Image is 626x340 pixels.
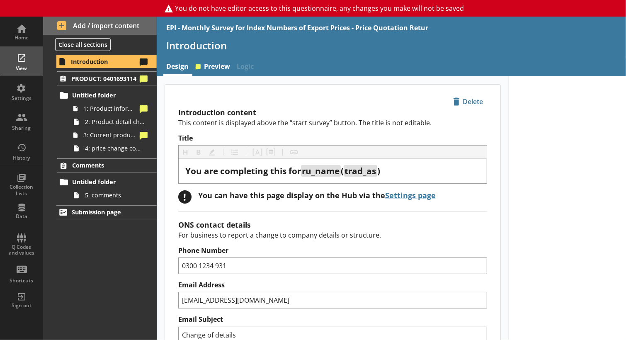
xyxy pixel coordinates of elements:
a: Untitled folder [57,175,156,189]
span: Untitled folder [72,91,142,99]
div: View [7,65,36,72]
li: Untitled folder1: Product information2: Product detail changes3: Current product price4: price ch... [61,89,157,155]
span: 5. comments [85,191,146,199]
div: Sign out [7,302,36,309]
p: This content is displayed above the “start survey” button. The title is not editable. [178,118,487,127]
a: Comments [57,158,156,172]
span: trad_as [345,165,376,177]
span: Untitled folder [72,178,142,186]
a: Design [163,58,192,76]
div: Home [7,34,36,41]
span: You are completing this for [185,165,301,177]
span: 3: Current product price [83,131,137,139]
label: Phone Number [178,246,487,255]
span: ru_name [302,165,340,177]
button: Add / import content [43,17,157,35]
span: PRODUCT: 0401693114 [71,75,137,83]
a: 1: Product information [70,102,156,115]
div: EPI - Monthly Survey for Index Numbers of Export Prices - Price Quotation Retur [167,23,429,32]
li: CommentsUntitled folder5. comments [43,158,157,202]
div: Shortcuts [7,277,36,284]
li: PRODUCT: 0401693114Untitled folder1: Product information2: Product detail changes3: Current produ... [43,71,157,155]
div: ! [178,190,192,204]
li: Untitled folder5. comments [61,175,157,202]
div: Collection Lists [7,184,36,197]
button: Delete [449,95,487,109]
label: Email Address [178,281,487,289]
span: 2: Product detail changes [85,118,146,126]
a: 3: Current product price [70,129,156,142]
div: Data [7,213,36,220]
div: Sharing [7,125,36,131]
div: You can have this page display on the Hub via the [198,190,436,200]
div: History [7,155,36,161]
span: Add / import content [57,21,143,30]
a: Untitled folder [57,89,156,102]
span: 4: price change comments [85,144,146,152]
span: Comments [72,161,142,169]
span: Introduction [71,58,137,66]
h1: Introduction [167,39,616,52]
h2: Introduction content [178,107,487,117]
a: Preview [192,58,234,76]
span: 1: Product information [83,104,137,112]
a: 2: Product detail changes [70,115,156,129]
h2: ONS contact details [178,220,487,230]
a: Submission page [56,205,157,219]
span: ( [341,165,344,177]
span: Submission page [72,208,142,216]
p: For business to report a change to company details or structure. [178,231,487,240]
div: Settings [7,95,36,102]
a: PRODUCT: 0401693114 [57,71,156,85]
span: Delete [450,95,487,108]
div: Title [185,165,480,177]
a: Introduction [56,55,157,68]
a: 5. comments [70,189,156,202]
span: Logic [233,58,257,76]
a: Settings page [385,190,436,200]
div: Q Codes and values [7,244,36,256]
button: Close all sections [55,38,111,51]
label: Email Subject [178,315,487,324]
span: ) [377,165,380,177]
a: 4: price change comments [70,142,156,155]
label: Title [178,134,487,143]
